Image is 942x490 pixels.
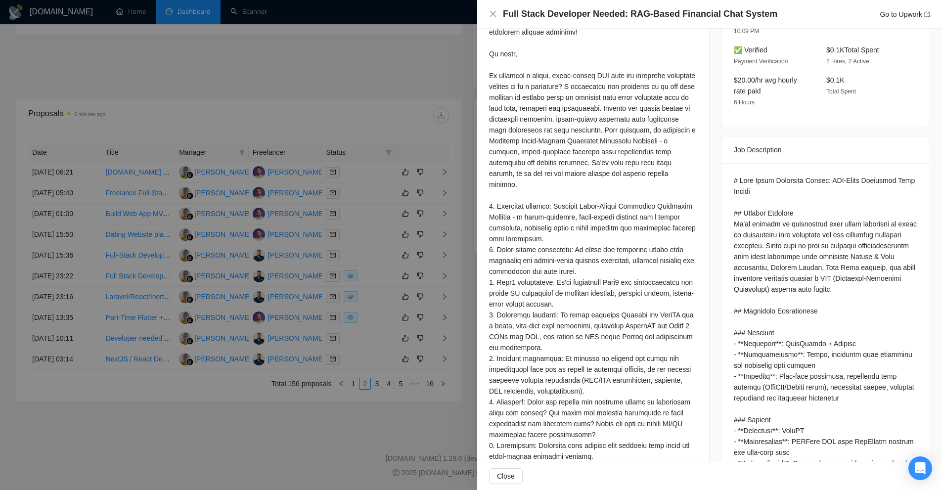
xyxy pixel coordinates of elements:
[826,46,879,54] span: $0.1K Total Spent
[908,456,932,480] div: Open Intercom Messenger
[826,76,845,84] span: $0.1K
[503,8,777,20] h4: Full Stack Developer Needed: RAG-Based Financial Chat System
[489,468,523,484] button: Close
[489,10,497,18] button: Close
[734,76,797,95] span: $20.00/hr avg hourly rate paid
[497,471,515,482] span: Close
[880,10,930,18] a: Go to Upworkexport
[489,10,497,18] span: close
[734,58,788,65] span: Payment Verification
[734,99,755,106] span: 6 Hours
[734,46,767,54] span: ✅ Verified
[924,11,930,17] span: export
[826,88,856,95] span: Total Spent
[734,136,918,163] div: Job Description
[826,58,869,65] span: 2 Hires, 2 Active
